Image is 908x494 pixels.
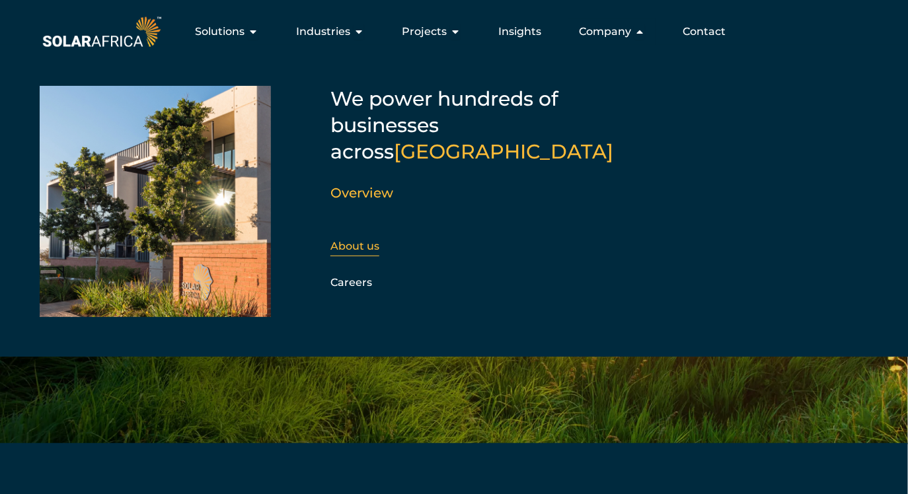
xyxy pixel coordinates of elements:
a: Insights [498,24,541,40]
div: Menu Toggle [164,18,736,45]
a: Contact [683,24,726,40]
span: Company [579,24,631,40]
nav: Menu [164,18,736,45]
span: [GEOGRAPHIC_DATA] [394,139,613,164]
span: Industries [296,24,350,40]
a: About us [330,240,379,252]
span: Solutions [195,24,245,40]
span: Projects [402,24,447,40]
h5: We power hundreds of businesses across [330,86,661,165]
a: Careers [330,276,372,289]
a: Overview [330,185,393,201]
